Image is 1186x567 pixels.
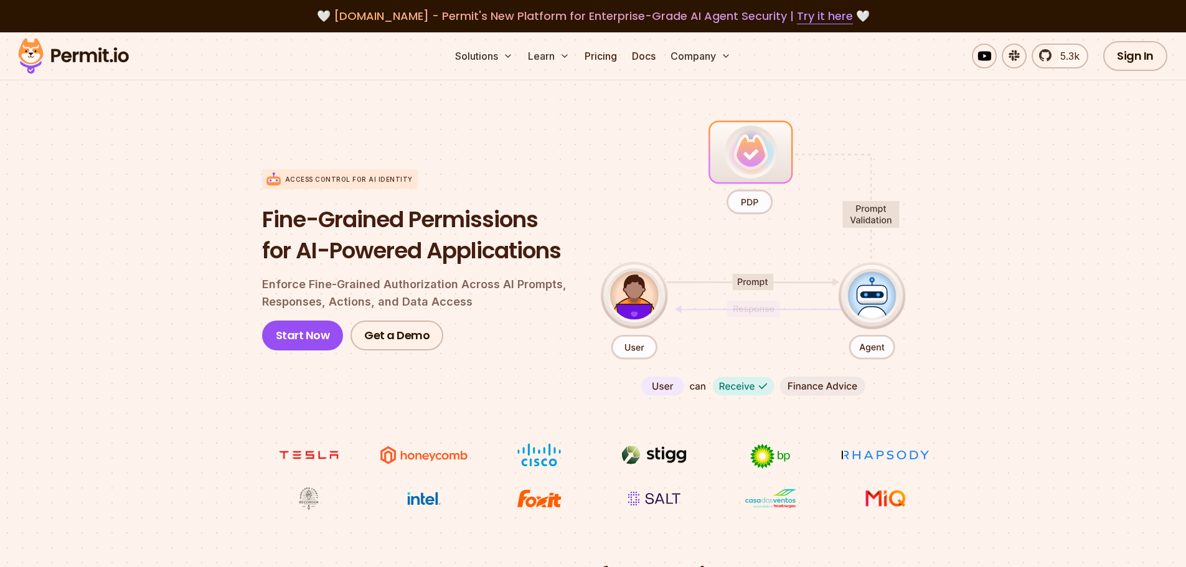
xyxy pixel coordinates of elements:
img: Foxit [492,487,586,510]
img: Rhapsody Health [839,443,932,467]
a: Get a Demo [351,321,443,350]
button: Learn [523,44,575,68]
img: Casa dos Ventos [723,487,817,510]
p: Access control for AI Identity [285,175,413,184]
p: Enforce Fine-Grained Authorization Across AI Prompts, Responses, Actions, and Data Access [262,276,581,311]
h1: Fine-Grained Permissions for AI-Powered Applications [262,204,581,266]
img: Intel [377,487,471,510]
img: tesla [262,443,355,467]
a: Start Now [262,321,344,350]
img: bp [723,443,817,469]
img: Honeycomb [377,443,471,467]
img: MIQ [844,488,928,509]
img: Permit logo [12,35,134,77]
img: Stigg [608,443,701,467]
img: Cisco [492,443,586,467]
a: Sign In [1103,41,1167,71]
a: Docs [627,44,661,68]
div: 🤍 🤍 [30,7,1156,25]
img: salt [608,487,701,510]
a: 5.3k [1032,44,1088,68]
button: Solutions [450,44,518,68]
img: Maricopa County Recorder\'s Office [262,487,355,510]
button: Company [666,44,736,68]
span: 5.3k [1053,49,1080,63]
a: Try it here [797,8,853,24]
a: Pricing [580,44,622,68]
span: [DOMAIN_NAME] - Permit's New Platform for Enterprise-Grade AI Agent Security | [334,8,853,24]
